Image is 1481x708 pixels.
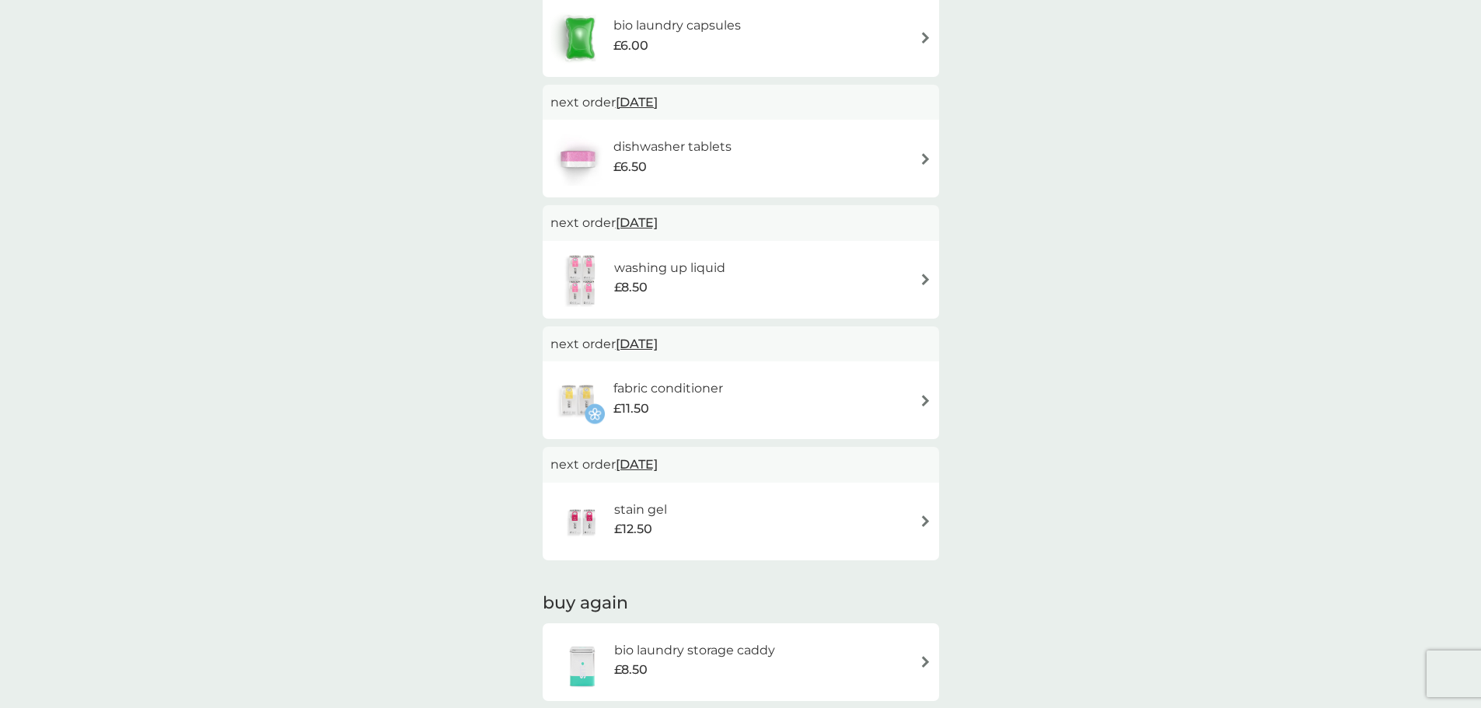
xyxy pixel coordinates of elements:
img: stain gel [550,494,614,549]
img: bio laundry storage caddy [550,635,614,689]
img: arrow right [920,515,931,527]
h6: washing up liquid [614,258,725,278]
span: £8.50 [614,660,648,680]
p: next order [550,334,931,354]
img: washing up liquid [550,253,614,307]
span: [DATE] [616,449,658,480]
img: dishwasher tablets [550,131,605,186]
p: next order [550,213,931,233]
span: £12.50 [614,519,652,539]
img: arrow right [920,395,931,406]
img: arrow right [920,32,931,44]
img: arrow right [920,274,931,285]
span: £6.50 [613,157,647,177]
img: fabric conditioner [550,373,605,427]
h6: fabric conditioner [613,378,723,399]
p: next order [550,92,931,113]
img: arrow right [920,153,931,165]
span: [DATE] [616,329,658,359]
span: [DATE] [616,87,658,117]
p: next order [550,455,931,475]
h6: stain gel [614,500,667,520]
h2: buy again [543,591,939,616]
img: arrow right [920,656,931,668]
span: £11.50 [613,399,649,419]
span: £8.50 [614,277,648,298]
img: bio laundry capsules [550,11,610,65]
span: [DATE] [616,208,658,238]
h6: bio laundry capsules [613,16,741,36]
span: £6.00 [613,36,648,56]
h6: dishwasher tablets [613,137,732,157]
h6: bio laundry storage caddy [614,640,775,661]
